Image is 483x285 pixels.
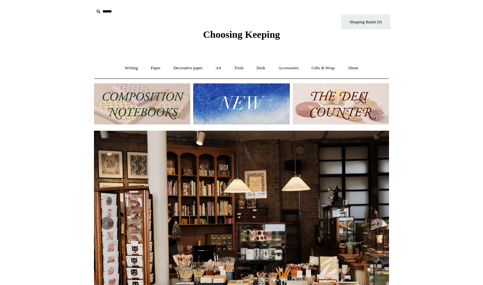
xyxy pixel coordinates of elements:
button: Previous [101,217,114,230]
img: New.jpg__PID:f73bdf93-380a-4a35-bcfe-7823039498e1 [193,83,289,124]
a: About [342,59,364,77]
a: Decorative paper [168,59,209,77]
a: Gifts & Wrap [306,59,341,77]
a: Writing [119,59,144,77]
a: Paper [145,59,167,77]
a: Choosing Keeping [203,34,280,39]
a: Accessories [272,59,305,77]
a: Shopping Basket (0) [341,14,390,29]
img: 202302 Composition ledgers.jpg__PID:69722ee6-fa44-49dd-a067-31375e5d54ec [94,83,190,124]
a: Desk [251,59,271,77]
a: Art [210,59,227,77]
img: The Deli Counter [293,83,389,124]
span: Choosing Keeping [203,29,280,40]
a: Tools [228,59,250,77]
button: Next [369,217,382,230]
